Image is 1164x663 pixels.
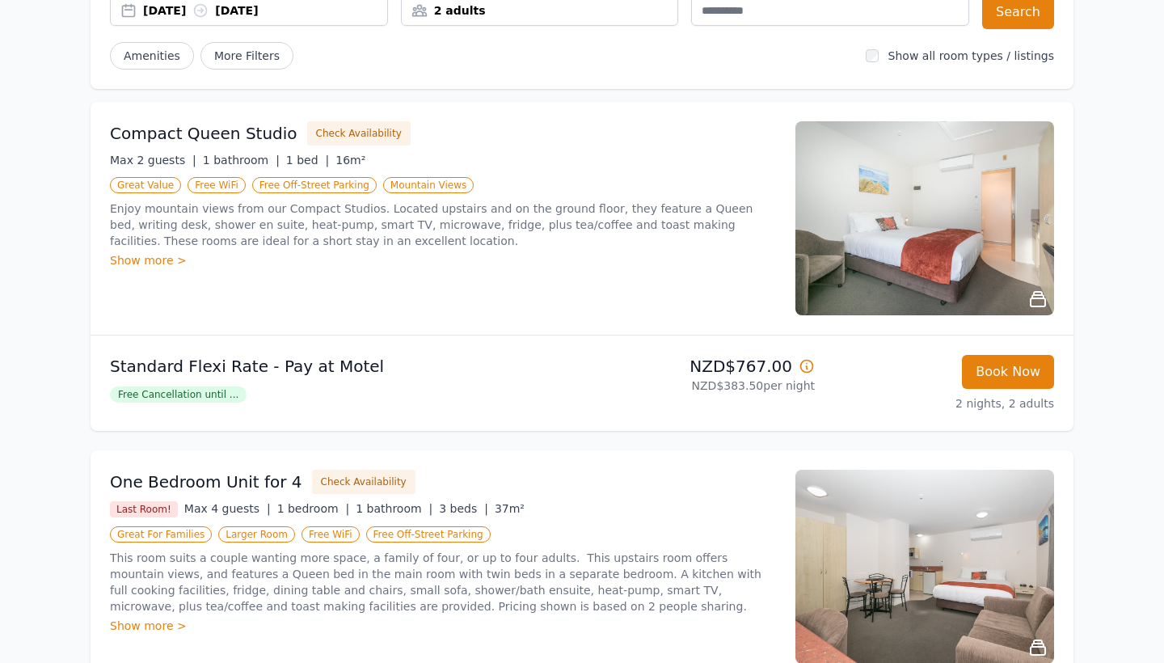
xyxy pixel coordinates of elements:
[277,502,350,515] span: 1 bedroom |
[495,502,525,515] span: 37m²
[828,395,1054,412] p: 2 nights, 2 adults
[383,177,474,193] span: Mountain Views
[200,42,293,70] span: More Filters
[110,471,302,493] h3: One Bedroom Unit for 4
[302,526,360,543] span: Free WiFi
[110,386,247,403] span: Free Cancellation until ...
[439,502,488,515] span: 3 beds |
[588,378,815,394] p: NZD$383.50 per night
[110,355,576,378] p: Standard Flexi Rate - Pay at Motel
[356,502,432,515] span: 1 bathroom |
[335,154,365,167] span: 16m²
[888,49,1054,62] label: Show all room types / listings
[286,154,329,167] span: 1 bed |
[252,177,377,193] span: Free Off-Street Parking
[110,154,196,167] span: Max 2 guests |
[110,122,297,145] h3: Compact Queen Studio
[203,154,280,167] span: 1 bathroom |
[312,470,415,494] button: Check Availability
[110,618,776,634] div: Show more >
[307,121,411,146] button: Check Availability
[188,177,246,193] span: Free WiFi
[143,2,387,19] div: [DATE] [DATE]
[184,502,271,515] span: Max 4 guests |
[110,42,194,70] button: Amenities
[110,526,212,543] span: Great For Families
[110,550,776,614] p: This room suits a couple wanting more space, a family of four, or up to four adults. This upstair...
[110,177,181,193] span: Great Value
[110,201,776,249] p: Enjoy mountain views from our Compact Studios. Located upstairs and on the ground floor, they fea...
[962,355,1054,389] button: Book Now
[110,501,178,517] span: Last Room!
[366,526,491,543] span: Free Off-Street Parking
[218,526,295,543] span: Larger Room
[588,355,815,378] p: NZD$767.00
[110,252,776,268] div: Show more >
[402,2,678,19] div: 2 adults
